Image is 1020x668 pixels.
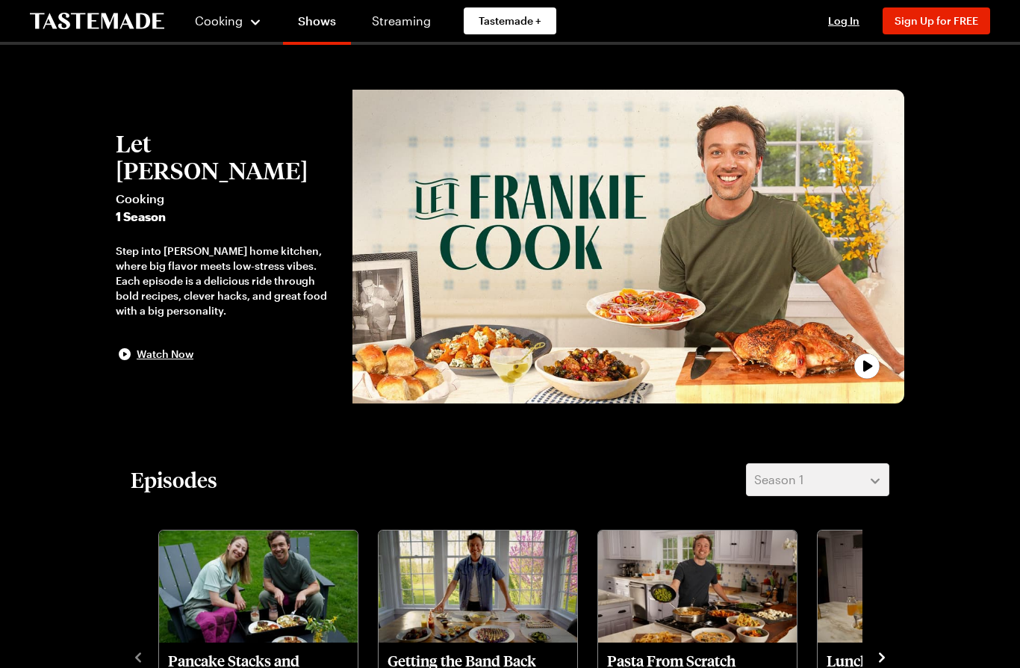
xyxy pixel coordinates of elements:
span: Season 1 [754,471,803,489]
button: play trailer [352,90,904,403]
a: Tastemade + [464,7,556,34]
span: Tastemade + [479,13,541,28]
button: navigate to previous item [131,647,146,665]
span: Sign Up for FREE [895,14,978,27]
img: Lunch That Goes the Distance [818,531,1016,643]
img: Let Frankie Cook [352,90,904,403]
span: 1 Season [116,208,338,226]
span: Watch Now [137,347,193,362]
span: Cooking [116,190,338,208]
span: Log In [828,14,859,27]
button: Sign Up for FREE [883,7,990,34]
button: Log In [814,13,874,28]
img: Pasta From Scratch [598,531,797,643]
img: Pancake Stacks and Snacks for Two [159,531,358,643]
a: To Tastemade Home Page [30,13,164,30]
button: Season 1 [746,463,889,496]
button: Cooking [194,3,262,39]
h2: Episodes [131,466,217,493]
span: Cooking [195,13,243,28]
h2: Let [PERSON_NAME] [116,130,338,184]
button: navigate to next item [874,647,889,665]
button: Let [PERSON_NAME]Cooking1 SeasonStep into [PERSON_NAME] home kitchen, where big flavor meets low-... [116,130,338,363]
div: Step into [PERSON_NAME] home kitchen, where big flavor meets low-stress vibes. Each episode is a ... [116,244,338,318]
a: Shows [283,3,351,45]
img: Getting the Band Back Together [379,531,577,643]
